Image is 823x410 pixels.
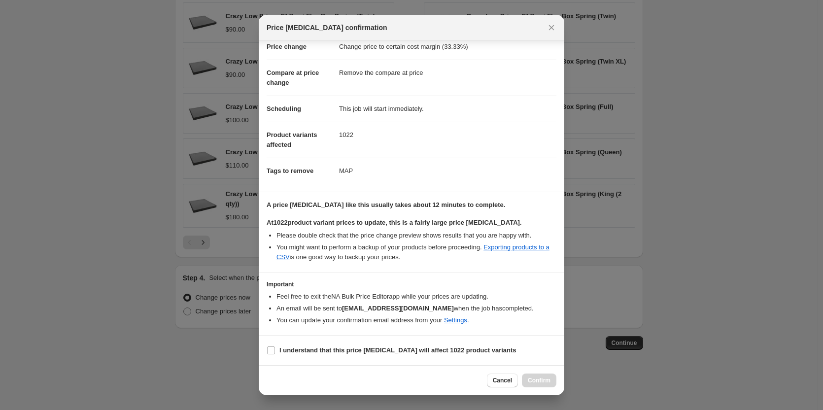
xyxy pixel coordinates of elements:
[267,201,505,208] b: A price [MEDICAL_DATA] like this usually takes about 12 minutes to complete.
[267,219,521,226] b: At 1022 product variant prices to update, this is a fairly large price [MEDICAL_DATA].
[267,280,556,288] h3: Important
[279,346,516,354] b: I understand that this price [MEDICAL_DATA] will affect 1022 product variants
[267,105,301,112] span: Scheduling
[276,242,556,262] li: You might want to perform a backup of your products before proceeding. is one good way to backup ...
[339,122,556,148] dd: 1022
[545,21,558,34] button: Close
[339,60,556,86] dd: Remove the compare at price
[276,231,556,240] li: Please double check that the price change preview shows results that you are happy with.
[276,304,556,313] li: An email will be sent to when the job has completed .
[493,376,512,384] span: Cancel
[276,292,556,302] li: Feel free to exit the NA Bulk Price Editor app while your prices are updating.
[267,131,317,148] span: Product variants affected
[267,43,307,50] span: Price change
[339,158,556,184] dd: MAP
[339,34,556,60] dd: Change price to certain cost margin (33.33%)
[267,23,387,33] span: Price [MEDICAL_DATA] confirmation
[487,374,518,387] button: Cancel
[276,243,549,261] a: Exporting products to a CSV
[267,167,313,174] span: Tags to remove
[342,305,454,312] b: [EMAIL_ADDRESS][DOMAIN_NAME]
[276,315,556,325] li: You can update your confirmation email address from your .
[444,316,467,324] a: Settings
[267,69,319,86] span: Compare at price change
[339,96,556,122] dd: This job will start immediately.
